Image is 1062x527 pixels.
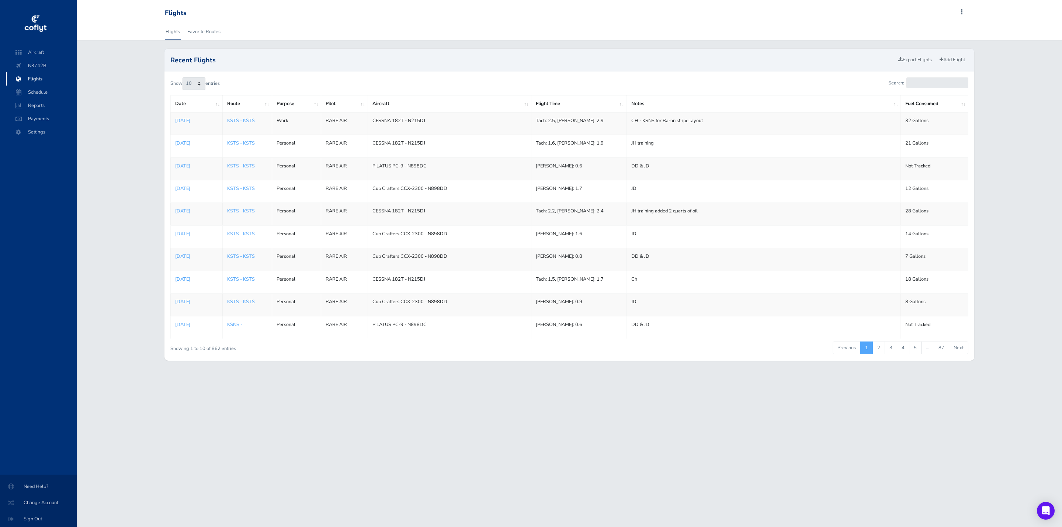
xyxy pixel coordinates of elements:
td: Ch [627,271,901,293]
td: RARE AIR [321,135,368,157]
td: RARE AIR [321,248,368,271]
td: Cub Crafters CCX-2300 - N898DD [368,225,531,248]
p: [DATE] [175,275,218,283]
td: Tach: 1.5, [PERSON_NAME]: 1.7 [531,271,627,293]
p: [DATE] [175,321,218,328]
td: Personal [272,225,321,248]
span: Need Help? [9,480,68,493]
span: Aircraft [13,46,69,59]
td: JD [627,294,901,316]
a: [DATE] [175,207,218,215]
span: Change Account [9,496,68,509]
td: [PERSON_NAME]: 1.7 [531,180,627,203]
a: [DATE] [175,185,218,192]
a: KSTS - KSTS [227,230,255,237]
td: [PERSON_NAME]: 0.9 [531,294,627,316]
span: Settings [13,125,69,139]
td: 28 Gallons [901,203,968,225]
td: RARE AIR [321,203,368,225]
a: KSTS - KSTS [227,163,255,169]
h2: Recent Flights [170,57,895,63]
td: Personal [272,294,321,316]
th: Aircraft: activate to sort column ascending [368,96,531,112]
span: Payments [13,112,69,125]
th: Date: activate to sort column ascending [170,96,223,112]
th: Pilot: activate to sort column ascending [321,96,368,112]
a: KSTS - KSTS [227,185,255,192]
td: CH - KSNS for Baron stripe layout [627,112,901,135]
td: 18 Gallons [901,271,968,293]
a: Export Flights [895,55,935,65]
td: 32 Gallons [901,112,968,135]
a: KSTS - KSTS [227,298,255,305]
th: Fuel Consumed: activate to sort column ascending [901,96,968,112]
td: Personal [272,271,321,293]
td: [PERSON_NAME]: 0.6 [531,157,627,180]
td: Personal [272,157,321,180]
a: KSTS - KSTS [227,253,255,260]
td: Not Tracked [901,157,968,180]
label: Search: [888,77,968,88]
td: Not Tracked [901,316,968,339]
td: Cub Crafters CCX-2300 - N898DD [368,294,531,316]
td: Tach: 2.5, [PERSON_NAME]: 2.9 [531,112,627,135]
a: 3 [885,341,897,354]
td: DD & JD [627,316,901,339]
td: Cub Crafters CCX-2300 - N898DD [368,248,531,271]
td: PILATUS PC-9 - N898DC [368,316,531,339]
p: [DATE] [175,253,218,260]
p: [DATE] [175,298,218,305]
td: RARE AIR [321,225,368,248]
td: RARE AIR [321,112,368,135]
span: Sign Out [9,512,68,526]
td: CESSNA 182T - N215DJ [368,135,531,157]
a: Next [949,341,968,354]
a: KSTS - KSTS [227,276,255,282]
a: 87 [934,341,949,354]
a: Flights [165,24,181,40]
div: Open Intercom Messenger [1037,502,1055,520]
td: Work [272,112,321,135]
td: 14 Gallons [901,225,968,248]
td: Tach: 1.6, [PERSON_NAME]: 1.9 [531,135,627,157]
td: JH training [627,135,901,157]
th: Flight Time: activate to sort column ascending [531,96,627,112]
th: Notes: activate to sort column ascending [627,96,901,112]
label: Show entries [170,77,220,90]
td: Personal [272,203,321,225]
td: 7 Gallons [901,248,968,271]
td: Cub Crafters CCX-2300 - N898DD [368,180,531,203]
td: RARE AIR [321,157,368,180]
td: DD & JD [627,157,901,180]
a: Favorite Routes [187,24,221,40]
td: [PERSON_NAME]: 0.8 [531,248,627,271]
td: CESSNA 182T - N215DJ [368,203,531,225]
a: KSTS - KSTS [227,117,255,124]
span: Flights [13,72,69,86]
a: [DATE] [175,139,218,147]
td: 8 Gallons [901,294,968,316]
td: JD [627,225,901,248]
td: Personal [272,135,321,157]
span: Schedule [13,86,69,99]
td: CESSNA 182T - N215DJ [368,112,531,135]
a: [DATE] [175,117,218,124]
a: [DATE] [175,230,218,238]
a: 1 [860,341,873,354]
td: JD [627,180,901,203]
span: Reports [13,99,69,112]
a: 4 [897,341,909,354]
input: Search: [906,77,968,88]
p: [DATE] [175,162,218,170]
td: PILATUS PC-9 - N898DC [368,157,531,180]
td: Tach: 2.2, [PERSON_NAME]: 2.4 [531,203,627,225]
div: Showing 1 to 10 of 862 entries [170,341,497,352]
td: RARE AIR [321,271,368,293]
td: RARE AIR [321,294,368,316]
td: Personal [272,180,321,203]
select: Showentries [183,77,205,90]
